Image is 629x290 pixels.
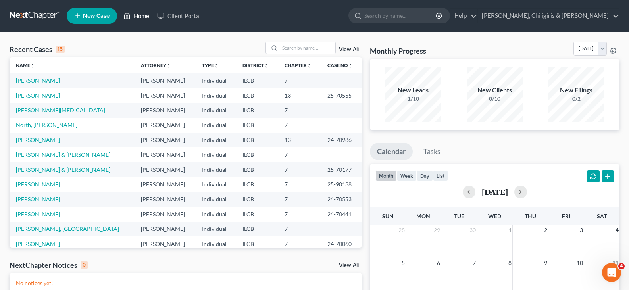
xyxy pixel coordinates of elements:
p: No notices yet! [16,279,356,287]
td: [PERSON_NAME] [135,88,196,103]
span: 3 [579,225,584,235]
div: 0 [81,261,88,269]
td: [PERSON_NAME] [135,147,196,162]
button: list [433,170,448,181]
td: 7 [278,192,321,207]
div: 1/10 [385,95,441,103]
td: ILCB [236,207,278,221]
a: [PERSON_NAME][MEDICAL_DATA] [16,107,105,113]
td: Individual [196,118,236,133]
span: New Case [83,13,110,19]
i: unfold_more [214,63,219,68]
span: Wed [488,213,501,219]
a: [PERSON_NAME] [16,181,60,188]
span: 2 [543,225,548,235]
td: Individual [196,207,236,221]
td: [PERSON_NAME] [135,103,196,117]
td: Individual [196,133,236,147]
a: [PERSON_NAME] [16,136,60,143]
button: month [375,170,397,181]
td: 24-70986 [321,133,362,147]
a: [PERSON_NAME] & [PERSON_NAME] [16,166,110,173]
td: [PERSON_NAME] [135,73,196,88]
span: 29 [433,225,441,235]
td: Individual [196,147,236,162]
input: Search by name... [364,8,437,23]
span: 4 [615,225,619,235]
td: Individual [196,177,236,192]
span: Thu [525,213,536,219]
span: 6 [436,258,441,268]
span: 30 [469,225,477,235]
span: Mon [416,213,430,219]
i: unfold_more [30,63,35,68]
a: Nameunfold_more [16,62,35,68]
i: unfold_more [348,63,353,68]
i: unfold_more [307,63,312,68]
span: 11 [612,258,619,268]
td: [PERSON_NAME] [135,192,196,207]
h2: [DATE] [482,188,508,196]
i: unfold_more [264,63,269,68]
span: 1 [508,225,512,235]
td: [PERSON_NAME] [135,222,196,236]
td: ILCB [236,88,278,103]
td: 7 [278,73,321,88]
a: Tasks [416,143,448,160]
a: [PERSON_NAME] & [PERSON_NAME] [16,151,110,158]
td: ILCB [236,133,278,147]
td: 7 [278,103,321,117]
a: View All [339,47,359,52]
td: Individual [196,73,236,88]
td: 13 [278,133,321,147]
a: [PERSON_NAME] [16,196,60,202]
td: 7 [278,147,321,162]
td: 13 [278,88,321,103]
td: ILCB [236,118,278,133]
div: NextChapter Notices [10,260,88,270]
td: ILCB [236,236,278,251]
td: Individual [196,162,236,177]
a: [PERSON_NAME] [16,77,60,84]
td: 25-90138 [321,177,362,192]
span: 4 [618,263,625,269]
span: 28 [398,225,406,235]
a: Home [119,9,153,23]
a: [PERSON_NAME] [16,92,60,99]
td: ILCB [236,73,278,88]
td: ILCB [236,103,278,117]
a: Chapterunfold_more [285,62,312,68]
div: 0/2 [548,95,604,103]
div: 15 [56,46,65,53]
span: Sun [382,213,394,219]
td: 7 [278,207,321,221]
td: Individual [196,88,236,103]
td: Individual [196,236,236,251]
td: [PERSON_NAME] [135,118,196,133]
a: [PERSON_NAME], Chiligiris & [PERSON_NAME] [478,9,619,23]
td: 7 [278,162,321,177]
a: Calendar [370,143,413,160]
div: New Filings [548,86,604,95]
input: Search by name... [280,42,335,54]
td: [PERSON_NAME] [135,133,196,147]
td: 7 [278,222,321,236]
iframe: Intercom live chat [602,263,621,282]
div: New Leads [385,86,441,95]
a: Case Nounfold_more [327,62,353,68]
a: Help [450,9,477,23]
td: 25-70555 [321,88,362,103]
span: Tue [454,213,464,219]
td: ILCB [236,147,278,162]
td: 7 [278,118,321,133]
a: Typeunfold_more [202,62,219,68]
a: [PERSON_NAME] [16,240,60,247]
td: [PERSON_NAME] [135,236,196,251]
td: [PERSON_NAME] [135,207,196,221]
span: Sat [597,213,607,219]
td: ILCB [236,162,278,177]
td: 24-70060 [321,236,362,251]
td: Individual [196,192,236,207]
td: [PERSON_NAME] [135,162,196,177]
td: ILCB [236,192,278,207]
